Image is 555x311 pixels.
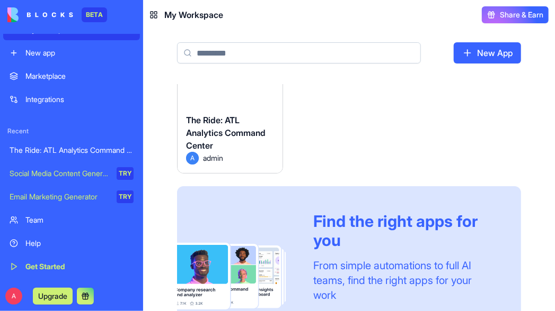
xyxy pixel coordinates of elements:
div: Social Media Content Generator [10,168,109,179]
span: Recent [3,127,140,135]
a: Upgrade [33,290,73,301]
div: BETA [82,7,107,22]
a: New app [3,42,140,63]
a: The Ride: ATL Analytics Command CenterAadmin [177,48,283,173]
span: My Workspace [164,8,223,21]
div: Marketplace [25,71,134,81]
div: Help [25,238,134,249]
span: The Ride: ATL Analytics Command Center [186,115,266,151]
button: Upgrade [33,288,73,305]
a: The Ride: ATL Analytics Command Center [3,140,140,161]
span: Share & Earn [500,10,543,20]
span: A [186,152,199,164]
img: Frame_181_egmpey.png [177,243,297,310]
div: Integrations [25,94,134,105]
a: BETA [7,7,107,22]
a: Get Started [3,256,140,277]
div: New app [25,48,134,58]
button: Share & Earn [482,6,549,23]
a: Marketplace [3,66,140,87]
a: Social Media Content GeneratorTRY [3,163,140,184]
span: admin [203,152,223,163]
div: TRY [117,190,134,203]
a: Email Marketing GeneratorTRY [3,186,140,207]
a: Integrations [3,89,140,110]
div: Email Marketing Generator [10,191,109,202]
div: Find the right apps for you [314,212,496,250]
div: Get Started [25,261,134,272]
div: Team [25,215,134,225]
a: New App [454,42,521,63]
a: Team [3,209,140,231]
span: A [5,288,22,305]
a: Help [3,233,140,254]
div: The Ride: ATL Analytics Command Center [10,145,134,155]
img: logo [7,7,73,22]
div: TRY [117,167,134,180]
div: From simple automations to full AI teams, find the right apps for your work [314,258,496,303]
